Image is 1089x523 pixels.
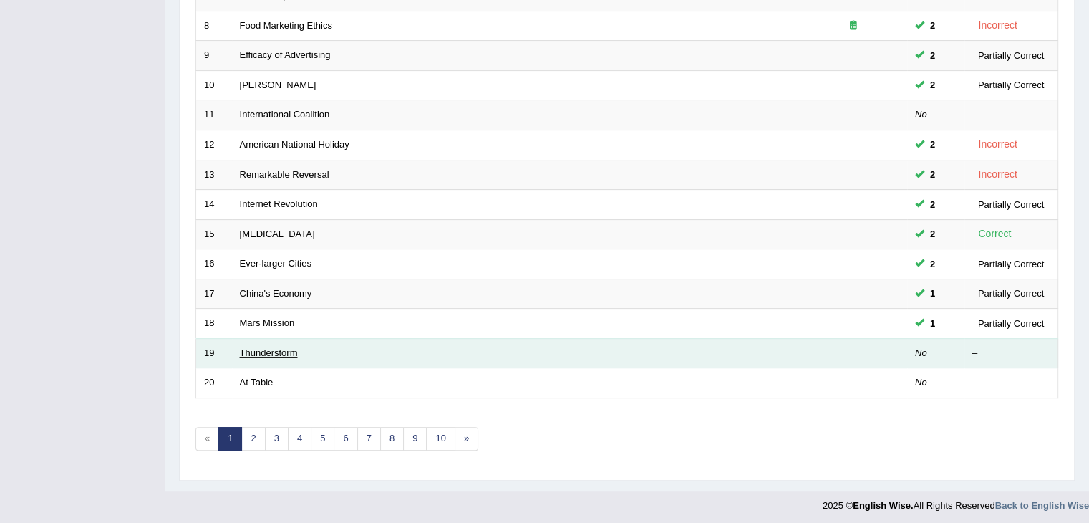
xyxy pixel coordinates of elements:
strong: English Wise. [853,500,913,511]
em: No [915,377,927,388]
div: Incorrect [972,166,1023,183]
td: 17 [196,279,232,309]
a: 10 [426,427,455,451]
em: No [915,109,927,120]
a: 6 [334,427,357,451]
div: Incorrect [972,17,1023,34]
a: At Table [240,377,274,388]
div: Partially Correct [972,316,1050,331]
a: [MEDICAL_DATA] [240,229,315,239]
div: Partially Correct [972,48,1050,63]
span: You can still take this question [924,167,941,182]
a: Remarkable Reversal [240,169,329,180]
td: 13 [196,160,232,190]
span: You can still take this question [924,316,941,331]
a: 8 [380,427,404,451]
td: 9 [196,41,232,71]
td: 12 [196,130,232,160]
td: 19 [196,338,232,368]
a: Back to English Wise [995,500,1089,511]
span: You can still take this question [924,286,941,301]
a: International Coalition [240,109,330,120]
a: Thunderstorm [240,347,298,358]
td: 16 [196,249,232,279]
a: 2 [241,427,265,451]
span: You can still take this question [924,18,941,33]
span: You can still take this question [924,256,941,272]
td: 11 [196,100,232,130]
a: Efficacy of Advertising [240,49,331,60]
a: 9 [403,427,427,451]
td: 10 [196,70,232,100]
td: 20 [196,368,232,398]
span: You can still take this question [924,77,941,92]
a: [PERSON_NAME] [240,80,316,90]
a: 1 [218,427,242,451]
div: Partially Correct [972,77,1050,92]
a: Ever-larger Cities [240,258,311,269]
a: Internet Revolution [240,198,318,209]
div: – [972,376,1050,390]
a: 4 [288,427,311,451]
div: – [972,108,1050,122]
em: No [915,347,927,358]
span: « [195,427,219,451]
div: – [972,347,1050,360]
a: American National Holiday [240,139,349,150]
span: You can still take this question [924,137,941,152]
td: 8 [196,11,232,41]
a: 5 [311,427,334,451]
div: Partially Correct [972,256,1050,272]
div: Correct [972,226,1017,242]
a: » [455,427,478,451]
div: Exam occurring question [808,19,899,33]
div: Incorrect [972,136,1023,153]
div: Partially Correct [972,286,1050,301]
a: Food Marketing Ethics [240,20,332,31]
td: 18 [196,309,232,339]
span: You can still take this question [924,226,941,241]
div: Partially Correct [972,197,1050,212]
a: 7 [357,427,381,451]
span: You can still take this question [924,197,941,212]
td: 14 [196,190,232,220]
a: Mars Mission [240,317,295,328]
div: 2025 © All Rights Reserved [823,491,1089,512]
a: China's Economy [240,288,312,299]
td: 15 [196,219,232,249]
a: 3 [265,427,289,451]
span: You can still take this question [924,48,941,63]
